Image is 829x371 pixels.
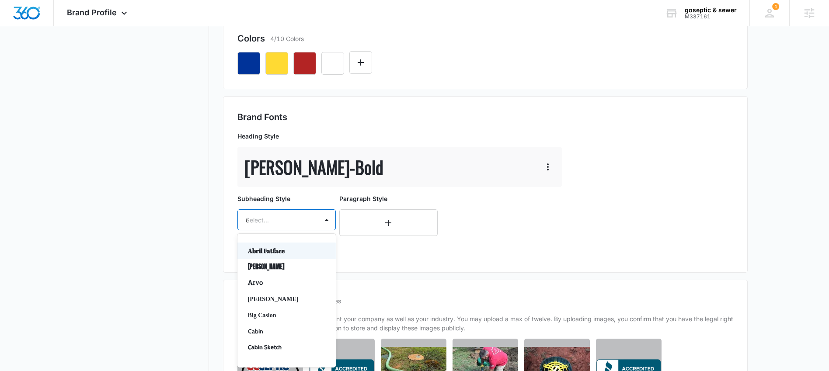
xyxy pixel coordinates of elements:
[349,51,372,74] button: Edit Color
[772,3,779,10] span: 1
[237,314,733,333] p: These generalized images represent your company as well as your industry. You may upload a max of...
[772,3,779,10] div: notifications count
[248,262,324,271] p: [PERSON_NAME]
[237,194,336,203] p: Subheading Style
[237,32,265,45] h2: Colors
[248,246,324,255] p: Abril Fatface
[248,359,324,368] p: Calisto MT
[67,8,117,17] span: Brand Profile
[685,7,737,14] div: account name
[248,278,324,288] p: Arvo
[339,194,438,203] p: Paragraph Style
[248,295,324,304] p: [PERSON_NAME]
[685,14,737,20] div: account id
[270,34,304,43] p: 4/10 Colors
[248,327,324,336] p: Cabin
[237,132,562,141] p: Heading Style
[248,311,324,320] p: Big Caslon
[248,343,324,352] p: Cabin Sketch
[244,154,383,180] p: [PERSON_NAME] - Bold
[237,111,733,124] h2: Brand Fonts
